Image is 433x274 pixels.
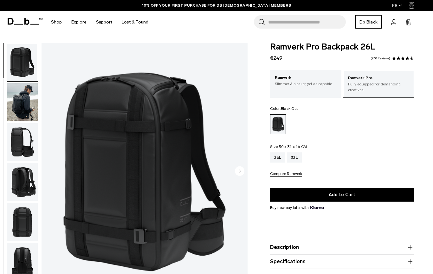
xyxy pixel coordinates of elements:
span: 50 x 31 x 16 CM [279,144,307,149]
img: Ramverk_pro_bacpack_26L_black_out_2024_11.png [7,203,38,241]
button: Ramverk_pro_bacpack_26L_black_out_2024_11.png [7,203,38,241]
legend: Size: [270,145,307,149]
img: {"height" => 20, "alt" => "Klarna"} [310,206,324,209]
a: 10% OFF YOUR FIRST PURCHASE FOR DB [DEMOGRAPHIC_DATA] MEMBERS [142,3,291,8]
span: Black Out [281,106,298,111]
a: Lost & Found [122,11,148,33]
img: Ramverk_pro_bacpack_26L_black_out_2024_2.png [7,123,38,161]
a: Db Black [355,15,382,29]
a: Ramverk Slimmer & sleaker, yet as capable. [270,70,341,91]
img: Ramverk_pro_bacpack_26L_black_out_2024_1.png [7,43,38,81]
a: 32L [287,152,302,163]
span: Ramverk Pro Backpack 26L [270,43,414,51]
p: Fully equipped for demanding creatives. [348,81,409,93]
p: Ramverk [275,75,336,81]
a: Explore [71,11,87,33]
button: Compare Ramverk [270,172,302,177]
button: Next slide [235,166,244,177]
p: Slimmer & sleaker, yet as capable. [275,81,336,87]
a: 240 reviews [371,57,390,60]
a: Support [96,11,112,33]
button: Ramverk_pro_bacpack_26L_black_out_2024_10.png [7,163,38,201]
button: Add to Cart [270,188,414,202]
span: Buy now pay later with [270,205,324,211]
button: Specifications [270,258,414,265]
img: Ramverk Pro Backpack 26L Black Out [7,83,38,121]
button: Description [270,244,414,251]
span: €249 [270,55,282,61]
p: Ramverk Pro [348,75,409,81]
a: Black Out [270,114,286,134]
img: Ramverk_pro_bacpack_26L_black_out_2024_10.png [7,163,38,201]
nav: Main Navigation [46,11,153,33]
a: 26L [270,152,285,163]
legend: Color: [270,107,298,110]
a: Shop [51,11,62,33]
